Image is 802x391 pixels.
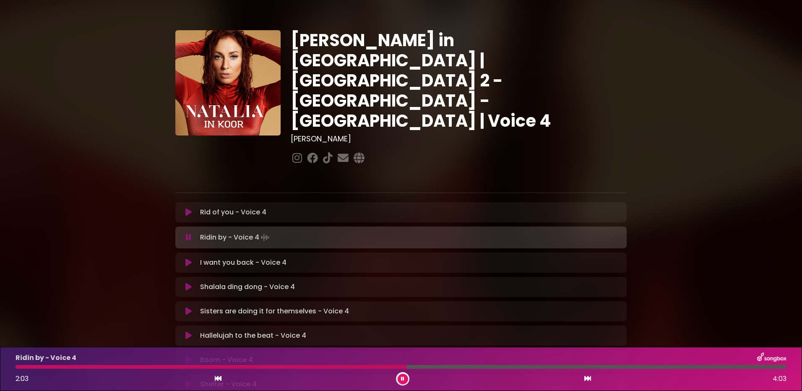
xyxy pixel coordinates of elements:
img: songbox-logo-white.png [757,352,786,363]
p: Ridin by - Voice 4 [16,353,76,363]
img: YTVS25JmS9CLUqXqkEhs [175,30,281,136]
p: Shalala ding dong - Voice 4 [200,282,295,292]
p: I want you back - Voice 4 [200,258,286,268]
span: 4:03 [773,374,786,384]
p: Rid of you - Voice 4 [200,207,266,217]
img: waveform4.gif [259,232,271,243]
h1: [PERSON_NAME] in [GEOGRAPHIC_DATA] | [GEOGRAPHIC_DATA] 2 - [GEOGRAPHIC_DATA] - [GEOGRAPHIC_DATA] ... [291,30,627,131]
p: Ridin by - Voice 4 [200,232,271,243]
h3: [PERSON_NAME] [291,134,627,143]
p: Sisters are doing it for themselves - Voice 4 [200,306,349,316]
span: 2:03 [16,374,29,383]
p: Hallelujah to the beat - Voice 4 [200,331,306,341]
